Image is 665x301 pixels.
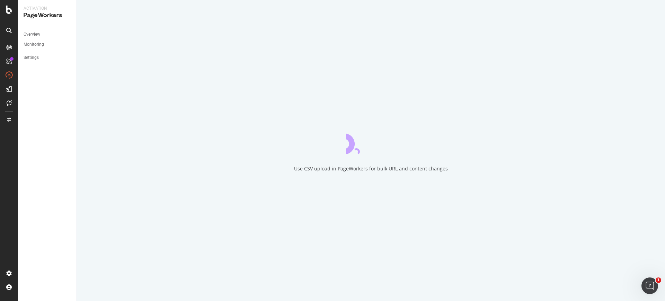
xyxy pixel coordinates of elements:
[24,6,71,11] div: Activation
[24,54,39,61] div: Settings
[24,54,72,61] a: Settings
[641,277,658,294] iframe: Intercom live chat
[24,11,71,19] div: PageWorkers
[656,277,661,283] span: 1
[346,129,396,154] div: animation
[24,41,72,48] a: Monitoring
[24,31,72,38] a: Overview
[294,165,448,172] div: Use CSV upload in PageWorkers for bulk URL and content changes
[24,41,44,48] div: Monitoring
[24,31,40,38] div: Overview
